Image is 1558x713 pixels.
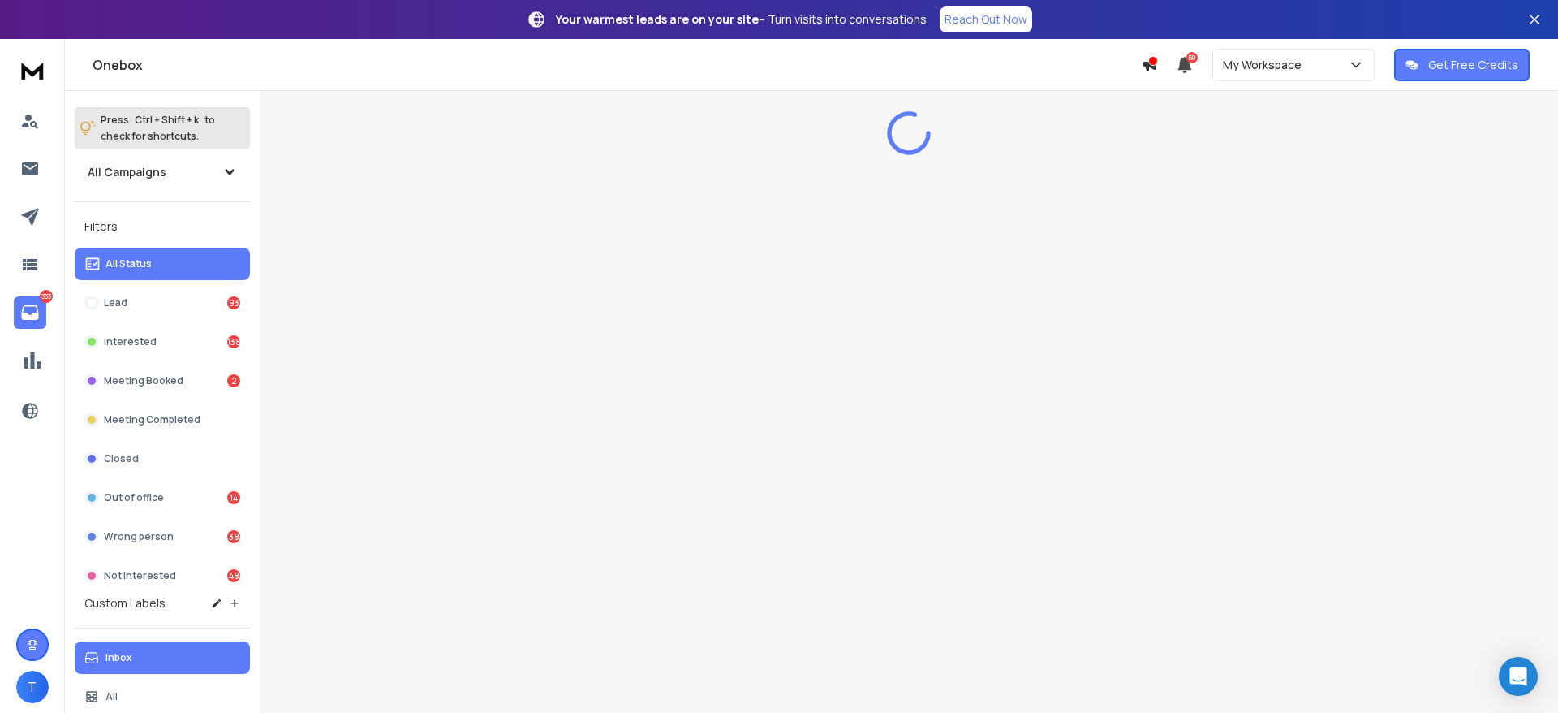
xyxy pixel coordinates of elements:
p: – Turn visits into conversations [556,11,927,28]
p: Inbox [105,651,132,664]
p: Meeting Completed [104,413,200,426]
button: All Campaigns [75,156,250,188]
p: My Workspace [1223,57,1308,73]
p: Interested [104,335,157,348]
p: Reach Out Now [945,11,1027,28]
p: Get Free Credits [1428,57,1518,73]
button: Out of office14 [75,482,250,514]
button: T [16,671,49,703]
p: Closed [104,452,139,465]
p: All [105,690,118,703]
p: All Status [105,257,152,270]
button: Not Interested48 [75,560,250,592]
p: Out of office [104,491,164,504]
a: 333 [14,296,46,329]
div: 138 [227,335,240,348]
div: 38 [227,530,240,543]
h3: Custom Labels [84,595,166,611]
p: Press to check for shortcuts. [101,112,215,145]
h1: Onebox [93,55,1141,75]
button: Get Free Credits [1394,49,1530,81]
button: All [75,681,250,713]
button: Meeting Booked2 [75,365,250,397]
div: 48 [227,569,240,582]
button: Closed [75,443,250,475]
span: 50 [1186,52,1198,63]
div: 14 [227,491,240,504]
button: Wrong person38 [75,521,250,553]
div: 93 [227,296,240,309]
button: Inbox [75,642,250,674]
strong: Your warmest leads are on your site [556,11,759,27]
a: Reach Out Now [940,6,1032,32]
button: Interested138 [75,326,250,358]
h1: All Campaigns [88,164,166,180]
div: 2 [227,374,240,387]
p: Meeting Booked [104,374,183,387]
button: Lead93 [75,287,250,319]
button: All Status [75,248,250,280]
img: logo [16,55,49,85]
p: 333 [40,290,53,303]
div: Open Intercom Messenger [1499,657,1538,696]
p: Not Interested [104,569,176,582]
p: Lead [104,296,127,309]
h3: Filters [75,215,250,238]
button: Meeting Completed [75,404,250,436]
span: Ctrl + Shift + k [132,110,201,129]
p: Wrong person [104,530,174,543]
